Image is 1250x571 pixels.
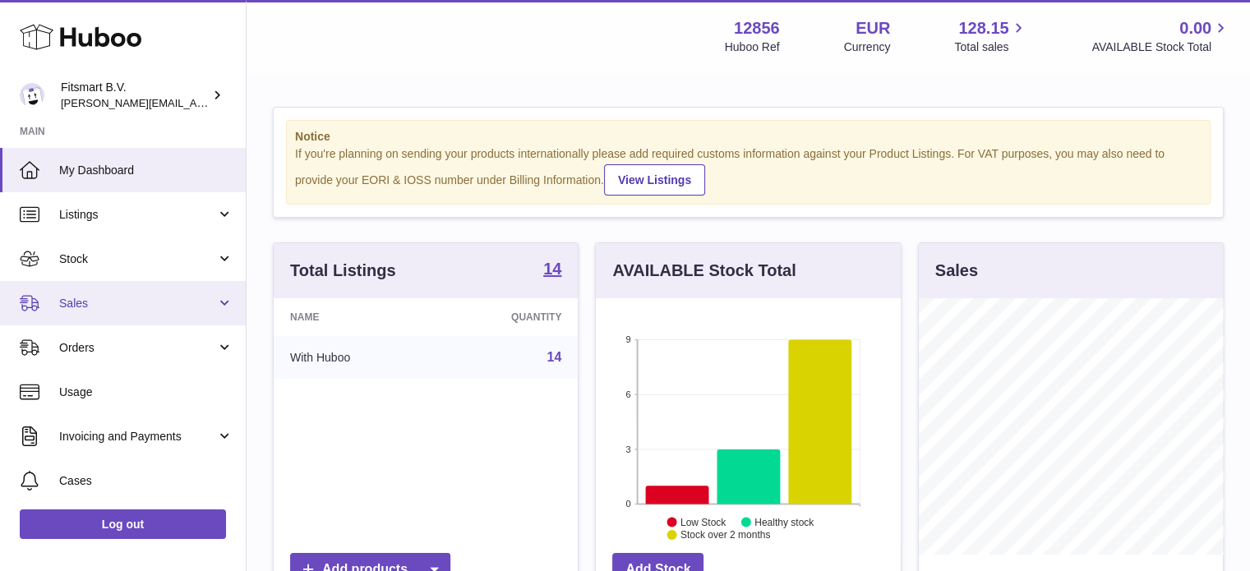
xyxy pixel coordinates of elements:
[626,444,631,454] text: 3
[1091,39,1230,55] span: AVAILABLE Stock Total
[59,207,216,223] span: Listings
[59,163,233,178] span: My Dashboard
[543,260,561,280] a: 14
[725,39,780,55] div: Huboo Ref
[59,251,216,267] span: Stock
[958,17,1008,39] span: 128.15
[274,336,434,379] td: With Huboo
[290,260,396,282] h3: Total Listings
[612,260,796,282] h3: AVAILABLE Stock Total
[754,516,814,527] text: Healthy stock
[543,260,561,277] strong: 14
[734,17,780,39] strong: 12856
[626,499,631,509] text: 0
[59,296,216,311] span: Sales
[59,429,216,444] span: Invoicing and Payments
[61,80,209,111] div: Fitsmart B.V.
[954,39,1027,55] span: Total sales
[59,385,233,400] span: Usage
[547,350,562,364] a: 14
[856,17,890,39] strong: EUR
[935,260,978,282] h3: Sales
[59,473,233,489] span: Cases
[604,164,705,196] a: View Listings
[59,340,216,356] span: Orders
[295,146,1202,196] div: If you're planning on sending your products internationally please add required customs informati...
[1179,17,1211,39] span: 0.00
[680,529,770,541] text: Stock over 2 months
[61,96,330,109] span: [PERSON_NAME][EMAIL_ADDRESS][DOMAIN_NAME]
[844,39,891,55] div: Currency
[20,509,226,539] a: Log out
[626,334,631,344] text: 9
[20,83,44,108] img: jonathan@leaderoo.com
[626,389,631,399] text: 6
[680,516,726,527] text: Low Stock
[954,17,1027,55] a: 128.15 Total sales
[295,129,1202,145] strong: Notice
[274,298,434,336] th: Name
[434,298,578,336] th: Quantity
[1091,17,1230,55] a: 0.00 AVAILABLE Stock Total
